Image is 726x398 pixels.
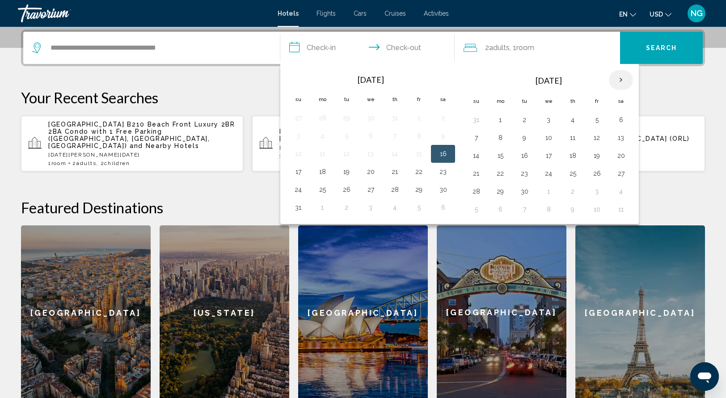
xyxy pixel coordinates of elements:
button: Day 30 [363,112,378,124]
span: Adults [76,160,96,166]
button: Day 3 [363,201,378,214]
button: Day 8 [493,131,507,144]
p: Your Recent Searches [21,89,705,106]
span: and Nearby Hotels [130,142,199,149]
button: Day 5 [339,130,354,142]
span: Cars [354,10,367,17]
button: Day 14 [469,149,483,162]
button: Day 2 [436,112,450,124]
button: Day 4 [388,201,402,214]
button: Day 8 [412,130,426,142]
button: Day 7 [469,131,483,144]
span: Room [516,43,534,52]
a: Cruises [384,10,406,17]
button: Day 12 [339,148,354,160]
button: Day 26 [590,167,604,180]
button: Day 27 [614,167,628,180]
button: Day 3 [541,114,556,126]
button: Day 31 [291,201,305,214]
button: Day 4 [614,185,628,198]
button: Day 16 [517,149,532,162]
button: Day 27 [291,112,305,124]
button: Day 29 [339,112,354,124]
button: Day 27 [363,183,378,196]
button: Day 7 [388,130,402,142]
button: Day 16 [436,148,450,160]
span: Children [104,160,130,166]
button: Day 30 [517,185,532,198]
button: Day 2 [517,114,532,126]
button: Day 9 [566,203,580,216]
a: Hotels [278,10,299,17]
button: Change language [619,8,636,21]
iframe: Button to launch messaging window [690,362,719,391]
button: Day 3 [590,185,604,198]
button: Day 24 [291,183,305,196]
button: Day 5 [590,114,604,126]
button: Day 25 [566,167,580,180]
button: Day 10 [541,131,556,144]
button: Day 29 [493,185,507,198]
span: 1 [48,160,66,166]
span: [GEOGRAPHIC_DATA], [GEOGRAPHIC_DATA], [GEOGRAPHIC_DATA] (ORL) [279,128,459,142]
button: Search [620,32,703,64]
button: Next month [609,70,633,90]
button: [GEOGRAPHIC_DATA] B210 Beach Front Luxury 2BR 2BA Condo with 1 Free Parking ([GEOGRAPHIC_DATA], [... [21,115,243,172]
span: en [619,11,628,18]
button: Day 26 [339,183,354,196]
button: Day 1 [493,114,507,126]
span: [GEOGRAPHIC_DATA] B210 Beach Front Luxury 2BR 2BA Condo with 1 Free Parking ([GEOGRAPHIC_DATA], [... [48,121,235,149]
button: Day 28 [315,112,329,124]
span: USD [650,11,663,18]
button: Day 2 [566,185,580,198]
button: Day 21 [388,165,402,178]
button: Day 4 [315,130,329,142]
button: Day 1 [412,112,426,124]
button: Day 8 [541,203,556,216]
button: Day 15 [412,148,426,160]
p: [DATE][PERSON_NAME][DATE] [279,144,467,151]
button: Day 17 [291,165,305,178]
h2: Featured Destinations [21,199,705,216]
div: Search widget [23,32,703,64]
button: Day 17 [541,149,556,162]
button: Day 29 [412,183,426,196]
button: Day 21 [469,167,483,180]
button: Day 20 [614,149,628,162]
span: Adults [489,43,510,52]
a: Flights [317,10,336,17]
button: Check in and out dates [280,32,455,64]
button: Day 11 [566,131,580,144]
button: Day 11 [315,148,329,160]
button: Day 13 [614,131,628,144]
a: Activities [424,10,449,17]
span: , 1 [510,42,534,54]
button: Day 31 [469,114,483,126]
th: [DATE] [310,70,431,89]
button: Day 31 [388,112,402,124]
button: Day 24 [541,167,556,180]
button: Change currency [650,8,671,21]
button: Day 23 [436,165,450,178]
th: [DATE] [488,70,609,91]
button: Day 9 [517,131,532,144]
button: Day 14 [388,148,402,160]
button: Day 6 [363,130,378,142]
button: Day 6 [493,203,507,216]
button: Day 18 [315,165,329,178]
span: 1 [279,153,297,159]
span: 2 [485,42,510,54]
span: 2 [72,160,96,166]
span: Hotels in [279,128,313,135]
button: Day 13 [363,148,378,160]
button: Day 5 [412,201,426,214]
button: Day 3 [291,130,305,142]
button: Day 2 [339,201,354,214]
button: Day 28 [469,185,483,198]
button: Day 12 [590,131,604,144]
button: Day 4 [566,114,580,126]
